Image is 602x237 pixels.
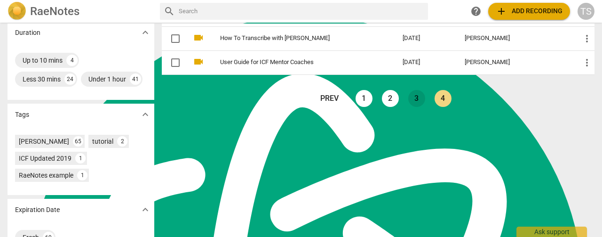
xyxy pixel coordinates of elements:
td: [DATE] [395,50,457,74]
span: more_vert [581,33,593,44]
div: Ask support [516,227,587,237]
div: RaeNotes example [19,171,73,180]
span: expand_more [140,204,151,215]
a: LogoRaeNotes [8,2,152,21]
div: Up to 10 mins [23,56,63,65]
span: videocam [193,32,204,43]
div: 1 [77,170,87,180]
div: 2 [117,136,127,147]
p: Expiration Date [15,205,60,215]
div: Less 30 mins [23,74,61,84]
div: [PERSON_NAME] [465,59,566,66]
button: Show more [138,25,152,40]
button: Upload [488,3,570,20]
span: help [470,6,482,17]
div: ICF Updated 2019 [19,154,71,163]
p: Tags [15,110,29,120]
p: Duration [15,28,40,38]
button: Show more [138,107,152,122]
h2: RaeNotes [30,5,79,18]
input: Search [179,4,424,19]
span: videocam [193,56,204,67]
img: Logo [8,2,26,21]
a: Page 2 [382,90,399,107]
span: add [496,6,507,17]
span: expand_more [140,109,151,120]
button: Show more [138,203,152,217]
div: 4 [66,55,78,66]
div: [PERSON_NAME] [465,35,566,42]
div: tutorial [92,137,113,146]
a: Page 4 is your current page [435,90,451,107]
span: more_vert [581,57,593,68]
a: Page 1 [356,90,372,107]
a: Help [467,3,484,20]
div: [PERSON_NAME] [19,137,69,146]
button: TS [578,3,594,20]
span: expand_more [140,27,151,38]
span: Add recording [496,6,562,17]
div: 1 [75,153,86,163]
div: Under 1 hour [88,74,126,84]
div: 41 [130,74,141,85]
div: 65 [73,136,83,147]
td: [DATE] [395,26,457,50]
a: How To Transcribe with [PERSON_NAME] [220,35,369,42]
a: prev [313,90,346,107]
a: Page 3 [408,90,425,107]
a: User Guide for ICF Mentor Coaches [220,59,369,66]
span: search [164,6,175,17]
div: 24 [64,74,76,85]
